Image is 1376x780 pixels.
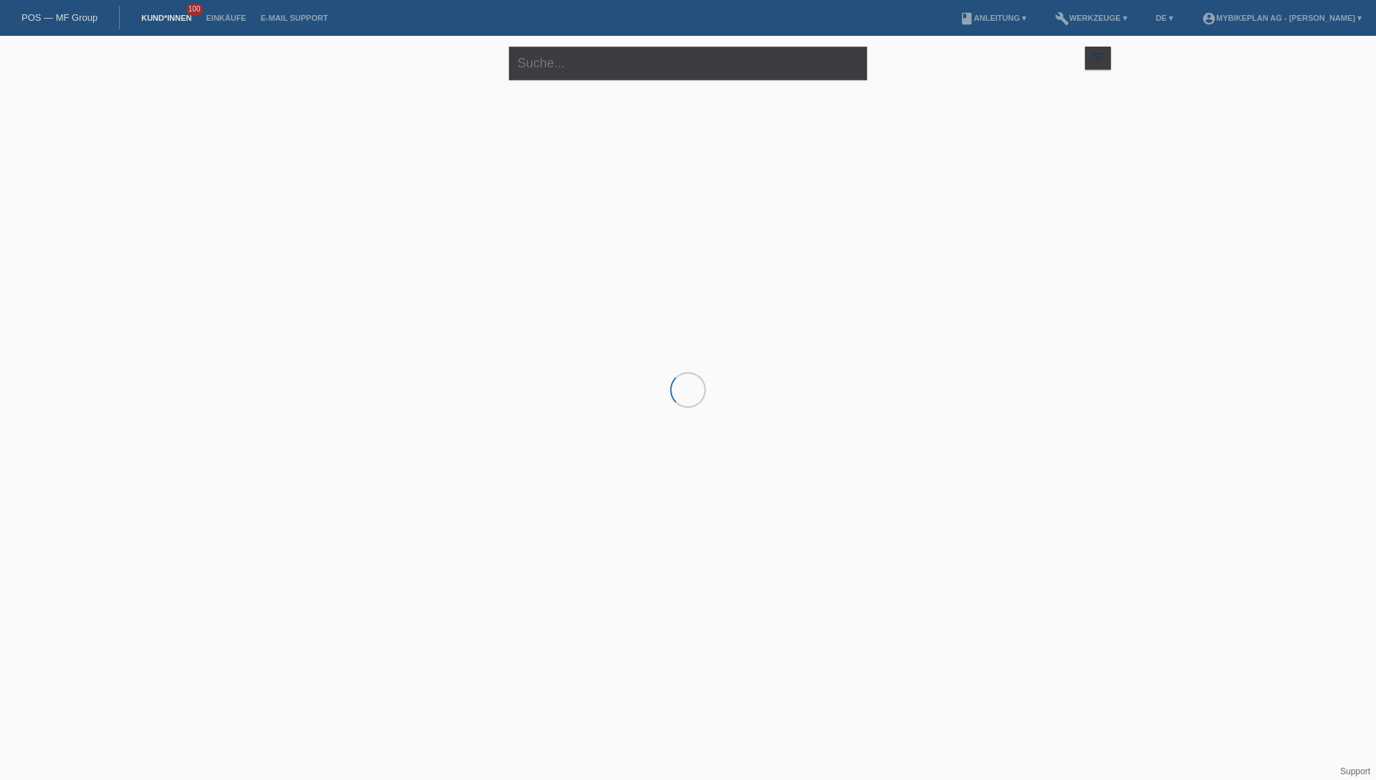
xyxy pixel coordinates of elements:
span: 100 [186,4,204,16]
a: E-Mail Support [254,14,335,22]
a: buildWerkzeuge ▾ [1048,14,1134,22]
a: DE ▾ [1149,14,1180,22]
i: book [960,11,974,26]
input: Suche... [509,47,867,80]
a: Einkäufe [199,14,253,22]
a: bookAnleitung ▾ [952,14,1033,22]
i: filter_list [1090,49,1106,65]
i: account_circle [1202,11,1216,26]
a: Kund*innen [134,14,199,22]
a: account_circleMybikeplan AG - [PERSON_NAME] ▾ [1195,14,1369,22]
a: POS — MF Group [21,12,97,23]
i: build [1055,11,1069,26]
a: Support [1340,766,1370,776]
